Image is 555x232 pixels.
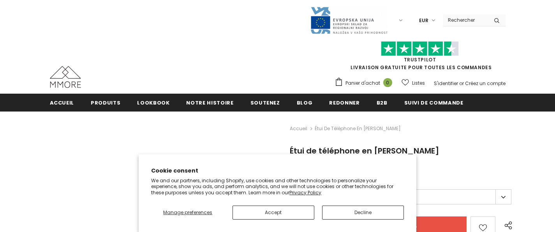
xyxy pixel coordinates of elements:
[322,206,404,220] button: Decline
[345,79,380,87] span: Panier d'achat
[412,79,425,87] span: Listes
[443,14,488,26] input: Search Site
[297,99,313,106] span: Blog
[151,178,404,196] p: We and our partners, including Shopify, use cookies and other technologies to personalize your ex...
[335,77,396,89] a: Panier d'achat 0
[290,145,439,156] span: Étui de téléphone en [PERSON_NAME]
[50,94,74,111] a: Accueil
[377,99,388,106] span: B2B
[329,99,359,106] span: Redonner
[310,17,388,23] a: Javni Razpis
[335,45,506,71] span: LIVRAISON GRATUITE POUR TOUTES LES COMMANDES
[383,78,392,87] span: 0
[404,56,436,63] a: TrustPilot
[186,99,233,106] span: Notre histoire
[50,66,81,88] img: Cas MMORE
[137,99,169,106] span: Lookbook
[459,80,464,87] span: or
[329,94,359,111] a: Redonner
[381,41,459,56] img: Faites confiance aux étoiles pilotes
[91,94,120,111] a: Produits
[151,206,224,220] button: Manage preferences
[250,94,280,111] a: soutenez
[91,99,120,106] span: Produits
[50,99,74,106] span: Accueil
[163,209,212,216] span: Manage preferences
[315,124,401,133] span: Étui de téléphone en [PERSON_NAME]
[137,94,169,111] a: Lookbook
[289,189,321,196] a: Privacy Policy
[233,206,314,220] button: Accept
[250,99,280,106] span: soutenez
[151,167,404,175] h2: Cookie consent
[377,94,388,111] a: B2B
[186,94,233,111] a: Notre histoire
[419,17,428,24] span: EUR
[434,80,458,87] a: S'identifier
[404,99,463,106] span: Suivi de commande
[297,94,313,111] a: Blog
[290,124,307,133] a: Accueil
[310,6,388,35] img: Javni Razpis
[404,94,463,111] a: Suivi de commande
[402,76,425,90] a: Listes
[465,80,506,87] a: Créez un compte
